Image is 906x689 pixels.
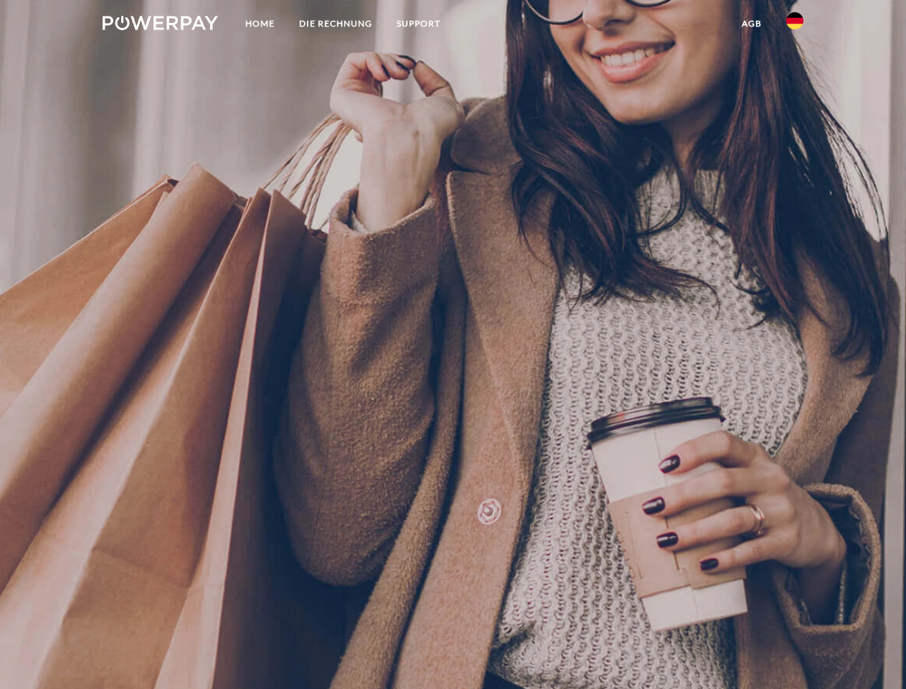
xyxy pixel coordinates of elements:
[287,11,384,37] a: DIE RECHNUNG
[384,11,453,37] a: SUPPORT
[730,11,774,37] a: agb
[786,12,803,29] img: de
[103,16,218,30] img: logo-powerpay-white.svg
[233,11,287,37] a: Home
